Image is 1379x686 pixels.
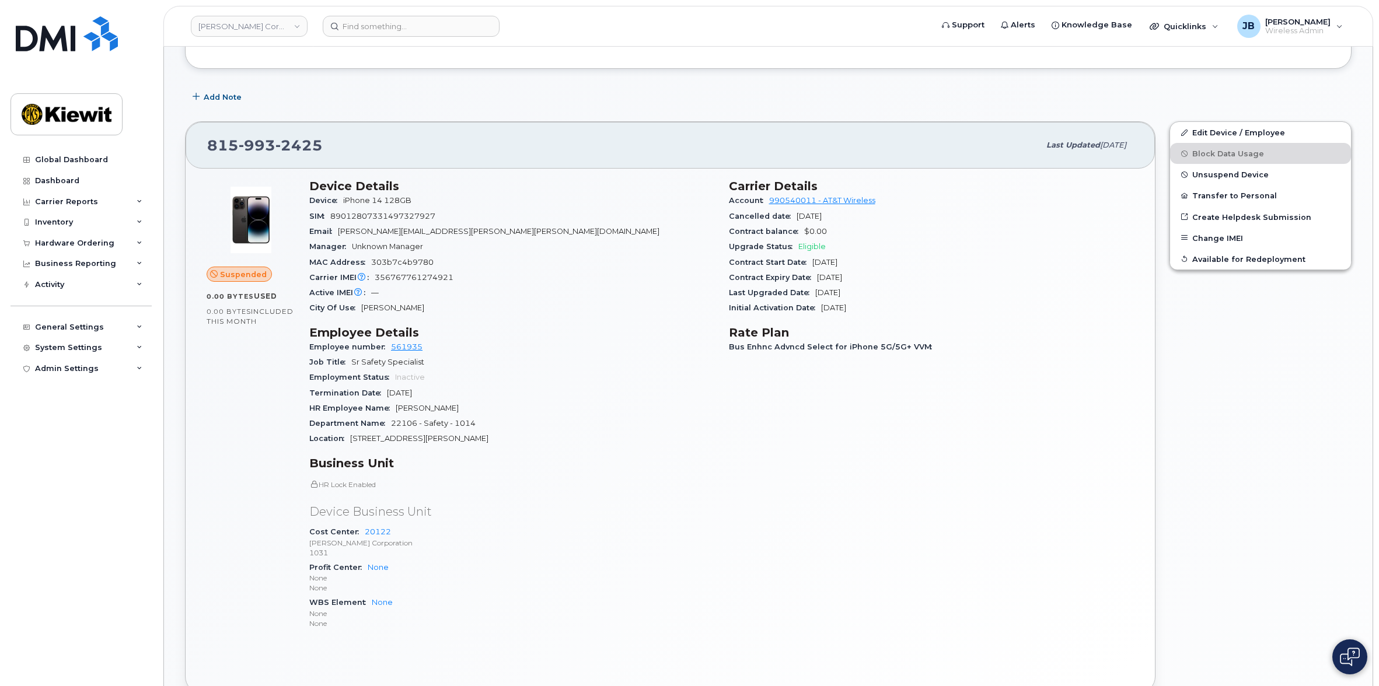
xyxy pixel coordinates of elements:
span: JB [1242,19,1255,33]
div: Jonathan Barfield [1229,15,1351,38]
span: [PERSON_NAME] [396,404,459,412]
span: Job Title [309,358,351,366]
img: Open chat [1340,647,1360,666]
p: None [309,573,715,583]
span: 0.00 Bytes [207,307,251,316]
span: Email [309,227,338,236]
span: Last Upgraded Date [729,288,815,297]
span: [STREET_ADDRESS][PERSON_NAME] [350,434,488,443]
span: 89012807331497327927 [330,212,435,220]
button: Available for Redeployment [1170,249,1351,269]
p: None [309,608,715,618]
a: Knowledge Base [1043,13,1140,37]
span: [DATE] [817,273,842,282]
span: [DATE] [812,258,837,267]
span: [PERSON_NAME] [1265,17,1331,26]
span: Eligible [798,242,826,251]
input: Find something... [323,16,500,37]
span: 2425 [275,136,323,154]
button: Transfer to Personal [1170,185,1351,206]
p: None [309,583,715,593]
span: used [254,292,277,300]
span: iPhone 14 128GB [343,196,411,205]
span: [DATE] [815,288,840,297]
a: Support [934,13,993,37]
a: Alerts [993,13,1043,37]
span: Employee number [309,342,391,351]
span: Carrier IMEI [309,273,375,282]
span: SIM [309,212,330,220]
span: — [371,288,379,297]
span: Unsuspend Device [1192,170,1269,179]
a: None [368,563,389,572]
img: image20231002-3703462-njx0qo.jpeg [216,185,286,255]
a: 20122 [365,527,391,536]
span: [DATE] [387,388,412,397]
span: Initial Activation Date [729,303,821,312]
h3: Carrier Details [729,179,1134,193]
p: 1031 [309,548,715,558]
button: Block Data Usage [1170,143,1351,164]
p: None [309,618,715,628]
span: Support [952,19,984,31]
span: [DATE] [821,303,846,312]
span: Knowledge Base [1062,19,1132,31]
a: 561935 [391,342,423,351]
span: Unknown Manager [352,242,423,251]
a: Edit Device / Employee [1170,122,1351,143]
h3: Rate Plan [729,325,1134,339]
p: Device Business Unit [309,503,715,520]
span: Sr Safety Specialist [351,358,424,366]
a: Create Helpdesk Submission [1170,206,1351,228]
span: Inactive [395,373,425,381]
span: [DATE] [1100,141,1126,149]
span: Cost Center [309,527,365,536]
span: Contract Start Date [729,258,812,267]
span: 815 [207,136,323,154]
span: Add Note [204,92,242,103]
h3: Device Details [309,179,715,193]
span: HR Employee Name [309,404,396,412]
span: 0.00 Bytes [207,292,254,300]
span: Wireless Admin [1265,26,1331,36]
a: None [372,598,393,607]
span: 22106 - Safety - 1014 [391,419,476,428]
span: [PERSON_NAME] [361,303,424,312]
h3: Employee Details [309,325,715,339]
span: Account [729,196,769,205]
a: Kiewit Corporation [191,16,308,37]
span: City Of Use [309,303,361,312]
span: Bus Enhnc Advncd Select for iPhone 5G/5G+ VVM [729,342,938,351]
span: [DATE] [797,212,822,220]
button: Unsuspend Device [1170,164,1351,185]
span: Department Name [309,419,391,428]
span: Profit Center [309,563,368,572]
span: included this month [207,307,294,326]
div: Quicklinks [1141,15,1227,38]
a: 990540011 - AT&T Wireless [769,196,875,205]
span: Manager [309,242,352,251]
span: Upgrade Status [729,242,798,251]
button: Add Note [185,86,252,107]
span: Last updated [1046,141,1100,149]
span: 356767761274921 [375,273,453,282]
span: MAC Address [309,258,371,267]
h3: Business Unit [309,456,715,470]
span: Suspended [220,269,267,280]
span: Contract Expiry Date [729,273,817,282]
span: Cancelled date [729,212,797,220]
span: 993 [239,136,275,154]
span: Contract balance [729,227,804,236]
span: WBS Element [309,598,372,607]
span: Employment Status [309,373,395,381]
button: Change IMEI [1170,228,1351,249]
span: Location [309,434,350,443]
span: Quicklinks [1164,22,1206,31]
span: Alerts [1011,19,1035,31]
span: Active IMEI [309,288,371,297]
span: Available for Redeployment [1192,254,1305,263]
span: $0.00 [804,227,827,236]
span: Device [309,196,343,205]
span: 303b7c4b9780 [371,258,434,267]
span: Termination Date [309,388,387,397]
